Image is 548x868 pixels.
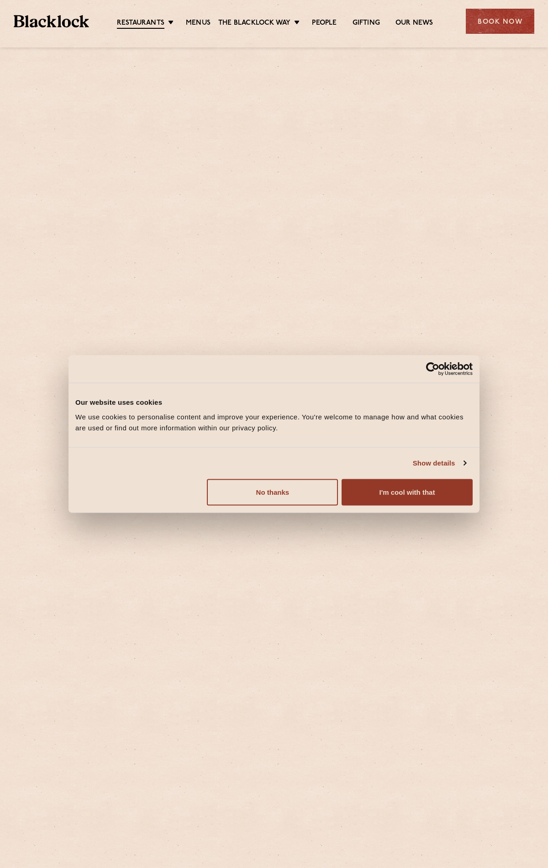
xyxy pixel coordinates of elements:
a: Usercentrics Cookiebot - opens in a new window [393,362,473,376]
div: We use cookies to personalise content and improve your experience. You're welcome to manage how a... [75,411,473,433]
a: People [312,19,337,28]
a: Gifting [353,19,380,28]
a: Restaurants [117,19,164,29]
img: BL_Textured_Logo-footer-cropped.svg [14,15,89,28]
div: Book Now [466,9,534,34]
button: No thanks [207,479,338,505]
a: Show details [413,458,466,469]
a: The Blacklock Way [218,19,290,28]
a: Our News [395,19,433,28]
a: Menus [186,19,211,28]
button: I'm cool with that [342,479,473,505]
div: Our website uses cookies [75,397,473,408]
